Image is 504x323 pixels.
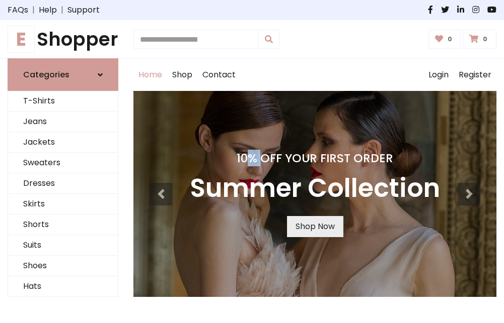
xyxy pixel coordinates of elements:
span: | [28,4,39,16]
a: Skirts [8,194,118,214]
a: Shop Now [287,216,343,237]
a: T-Shirts [8,91,118,112]
a: 0 [463,30,496,49]
span: E [8,26,35,53]
h3: Summer Collection [190,173,440,204]
h1: Shopper [8,28,118,50]
a: Jeans [8,112,118,132]
a: Contact [197,59,241,91]
a: Jackets [8,132,118,153]
a: EShopper [8,28,118,50]
a: Help [39,4,57,16]
a: Login [423,59,454,91]
a: Hats [8,276,118,297]
a: Suits [8,235,118,256]
a: Register [454,59,496,91]
span: | [57,4,67,16]
a: 0 [428,30,461,49]
a: Shoes [8,256,118,276]
a: Categories [8,58,118,91]
a: Home [133,59,167,91]
h4: 10% Off Your First Order [190,151,440,165]
a: FAQs [8,4,28,16]
span: 0 [445,35,455,44]
a: Support [67,4,100,16]
h6: Categories [23,70,69,79]
span: 0 [480,35,490,44]
a: Dresses [8,173,118,194]
a: Shorts [8,214,118,235]
a: Shop [167,59,197,91]
a: Sweaters [8,153,118,173]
